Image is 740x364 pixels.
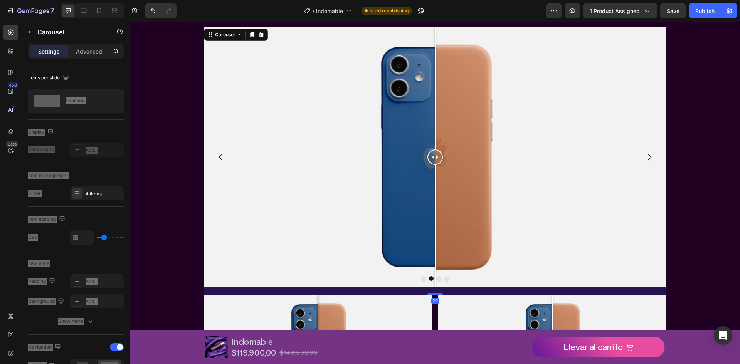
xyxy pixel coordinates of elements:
div: Background [28,296,66,307]
iframe: Design area [130,22,740,364]
button: 7 [3,3,57,18]
div: Sneak peek [28,146,54,153]
div: Item management [28,172,68,179]
div: Llevar al carrito [434,320,493,331]
p: Advanced [76,47,102,55]
div: $149.900,00 [149,326,189,336]
p: 7 [50,6,54,15]
div: Show more [58,317,94,325]
div: Open Intercom Messenger [714,326,732,345]
button: 1 product assigned [583,3,657,18]
div: Display [28,127,55,138]
button: Save [660,3,686,18]
button: Dot [299,255,304,259]
button: Dot [307,255,311,259]
button: Carousel Next Arrow [509,125,530,146]
p: Settings [38,47,60,55]
div: Item spacing [28,214,67,225]
div: Add... [86,298,122,305]
div: Carousel [84,10,106,17]
span: Indomable [316,7,343,15]
div: Add... [86,278,122,285]
div: Item style [28,260,49,267]
button: Show more [28,314,124,328]
button: Publish [689,3,721,18]
div: 450 [7,82,18,88]
p: Carousel [37,27,103,37]
span: Need republishing [369,7,409,14]
div: Navigation [28,342,62,352]
div: Publish [695,7,715,15]
button: Carousel Back Arrow [80,125,102,146]
input: Auto [70,230,93,244]
div: Undo/Redo [145,3,177,18]
button: Llevar al carrito [403,315,535,335]
div: Gap [28,234,37,241]
span: 1 product assigned [590,7,640,15]
span: / [313,7,314,15]
div: 4 items [86,190,122,197]
button: Dot [314,255,319,259]
div: Order [28,190,41,197]
div: Beta [6,141,18,147]
div: 1 column [66,92,113,110]
button: Dot [291,255,296,259]
span: Save [667,8,679,14]
div: Items per slide [28,73,71,83]
div: Padding [28,276,57,287]
div: 20 [301,276,309,282]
